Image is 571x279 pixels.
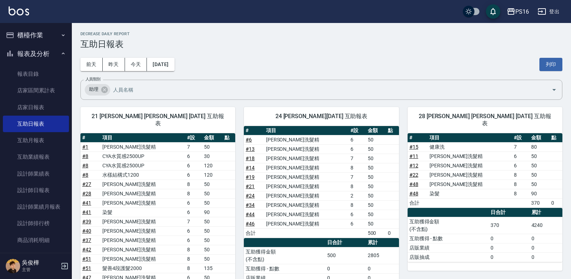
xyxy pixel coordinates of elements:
td: [PERSON_NAME]洗髮精 [264,200,349,210]
a: 店家區間累計表 [3,82,69,99]
a: #44 [246,211,255,217]
td: [PERSON_NAME]洗髮精 [101,198,185,208]
td: 500 [325,247,366,264]
td: 0 [386,228,399,238]
td: [PERSON_NAME]洗髮精 [428,161,512,170]
td: [PERSON_NAME]洗髮精 [264,182,349,191]
td: 50 [529,161,549,170]
button: 報表及分析 [3,45,69,63]
td: 50 [202,198,222,208]
td: 6 [349,219,366,228]
td: 合計 [408,198,428,208]
a: #51 [82,265,91,271]
h2: Decrease Daily Report [80,32,562,36]
a: 單一服務項目查詢 [3,248,69,265]
td: 7 [349,172,366,182]
a: #8 [82,172,88,178]
a: 報表目錄 [3,66,69,82]
th: 日合計 [325,238,366,247]
td: 8 [349,182,366,191]
td: 互助獲得金額 (不含點) [408,217,489,234]
a: #24 [246,193,255,199]
td: 4240 [530,217,562,234]
td: 0 [549,198,562,208]
td: [PERSON_NAME]洗髮精 [264,172,349,182]
a: #13 [246,146,255,152]
td: 2805 [366,247,399,264]
td: [PERSON_NAME]洗髮精 [101,180,185,189]
td: 8 [185,189,202,198]
td: 6 [512,152,529,161]
td: 500 [366,228,386,238]
td: 0 [530,252,562,262]
button: 昨天 [103,58,125,71]
a: #8 [82,163,88,168]
button: 前天 [80,58,103,71]
a: #18 [246,155,255,161]
td: 6 [185,208,202,217]
td: 50 [202,245,222,254]
th: 金額 [202,133,222,143]
td: 50 [529,170,549,180]
td: 8 [349,163,366,172]
td: 135 [202,264,222,273]
td: 染髮 [428,189,512,198]
td: 互助獲得 - 點數 [408,234,489,243]
img: Person [6,259,20,273]
a: #15 [409,144,418,150]
td: CYA水質感2500UP [101,152,185,161]
td: 8 [185,264,202,273]
a: #42 [82,247,91,252]
a: #1 [82,144,88,150]
td: 120 [202,161,222,170]
td: 0 [325,264,366,273]
td: 50 [202,236,222,245]
td: 0 [530,234,562,243]
span: 28 [PERSON_NAME] [PERSON_NAME] [DATE] 互助報表 [416,113,554,127]
a: #39 [82,219,91,224]
td: 水樣結構式1200 [101,170,185,180]
button: PS16 [504,4,532,19]
a: 設計師業績表 [3,166,69,182]
td: [PERSON_NAME]洗髮精 [101,236,185,245]
button: 櫃檯作業 [3,26,69,45]
th: 點 [386,126,399,135]
div: PS16 [515,7,529,16]
a: 設計師業績月報表 [3,199,69,215]
td: 合計 [244,228,264,238]
td: 6 [349,135,366,144]
td: 8 [512,180,529,189]
td: 6 [185,152,202,161]
td: 互助獲得金額 (不含點) [244,247,325,264]
td: 6 [185,198,202,208]
td: [PERSON_NAME]洗髮精 [264,163,349,172]
td: 2 [349,191,366,200]
table: a dense table [244,126,399,238]
td: 0 [530,243,562,252]
td: 50 [202,180,222,189]
td: 7 [349,154,366,163]
td: 50 [529,152,549,161]
th: # [80,133,101,143]
th: #設 [512,133,529,143]
td: [PERSON_NAME]洗髮精 [101,245,185,254]
h5: 吳俊樺 [22,259,59,266]
td: 8 [512,170,529,180]
a: #48 [409,191,418,196]
a: #40 [82,228,91,234]
button: save [486,4,500,19]
a: #19 [246,174,255,180]
td: 50 [366,154,386,163]
span: 21 [PERSON_NAME] [PERSON_NAME] [DATE] 互助報表 [89,113,227,127]
td: [PERSON_NAME]洗髮精 [264,191,349,200]
td: 80 [529,142,549,152]
td: [PERSON_NAME]洗髮精 [101,254,185,264]
td: 50 [366,172,386,182]
td: 370 [529,198,549,208]
td: 30 [202,152,222,161]
td: [PERSON_NAME]洗髮精 [101,142,185,152]
a: #8 [82,153,88,159]
a: 設計師排行榜 [3,215,69,232]
td: [PERSON_NAME]洗髮精 [428,170,512,180]
a: #27 [82,181,91,187]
